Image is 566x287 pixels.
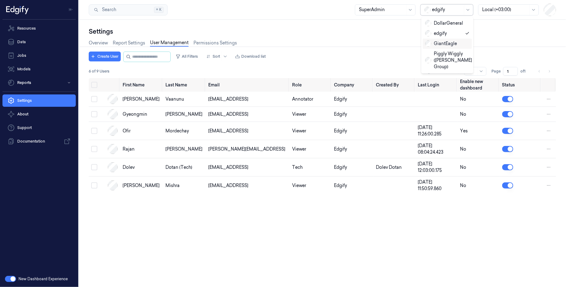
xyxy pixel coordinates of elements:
div: No [460,146,497,152]
button: Toggle Navigation [66,5,76,15]
div: Dolev [123,164,161,171]
div: [PERSON_NAME] [123,182,161,189]
div: [DATE] 11:50:59.860 [418,179,455,192]
button: Select row [91,146,97,152]
th: Status [500,78,541,92]
button: Select row [91,128,97,134]
button: Reports [2,77,76,89]
div: Viewer [292,182,329,189]
div: Gyeongmin [123,111,161,118]
div: No [460,111,497,118]
div: Dotan (Tech) [165,164,203,171]
a: Support [2,122,76,134]
div: Dolev Dotan [376,164,413,171]
div: GiantEagle [425,40,457,47]
div: [DATE] 12:03:00.175 [418,161,455,174]
div: DollarGeneral [425,20,463,27]
a: Jobs [2,49,76,62]
a: Report Settings [113,40,145,46]
div: Edgify [334,96,371,102]
div: Vaanunu [165,96,203,102]
div: Edgify [334,146,371,152]
div: [EMAIL_ADDRESS] [208,164,287,171]
a: Models [2,63,76,75]
div: Ofir [123,128,161,134]
div: Tech [292,164,329,171]
button: Select row [91,182,97,189]
button: About [2,108,76,120]
button: Select row [91,96,97,102]
span: 6 of 9 Users [89,69,109,74]
div: Viewer [292,111,329,118]
div: Rajan [123,146,161,152]
a: User Management [150,40,189,47]
div: Edgify [334,111,371,118]
a: Data [2,36,76,48]
div: edgify [425,30,447,37]
button: Select row [91,164,97,170]
th: Enable new dashboard [458,78,500,92]
button: Download list [233,52,268,61]
div: [DATE] 08:04:24.423 [418,143,455,156]
div: Yes [460,128,497,134]
div: Piggly Wiggly ([PERSON_NAME] Group) [425,51,472,70]
div: No [460,182,497,189]
div: [PERSON_NAME] [123,96,161,102]
th: Created By [373,78,415,92]
button: Select all [91,82,97,88]
span: Page [491,69,501,74]
div: Edgify [334,182,371,189]
div: Mishra [165,182,203,189]
th: Role [290,78,332,92]
div: Viewer [292,146,329,152]
button: Select row [91,111,97,117]
div: [DATE] 11:26:00.285 [418,124,455,137]
div: Annotator [292,96,329,102]
th: Last Login [415,78,458,92]
div: Edgify [334,164,371,171]
span: Search [100,6,116,13]
div: [EMAIL_ADDRESS] [208,182,287,189]
div: No [460,164,497,171]
div: No [460,96,497,102]
div: [EMAIL_ADDRESS] [208,96,287,102]
div: [EMAIL_ADDRESS] [208,111,287,118]
th: Company [332,78,373,92]
nav: pagination [535,67,554,76]
div: Viewer [292,128,329,134]
a: Permissions Settings [193,40,237,46]
th: Email [206,78,290,92]
div: Mordechay [165,128,203,134]
div: [PERSON_NAME] [165,146,203,152]
div: [EMAIL_ADDRESS] [208,128,287,134]
th: First Name [120,78,163,92]
button: Create User [89,52,121,61]
button: Search⌘K [89,4,168,15]
a: Documentation [2,135,76,148]
a: Resources [2,22,76,35]
div: Edgify [334,128,371,134]
th: Last Name [163,78,206,92]
div: [PERSON_NAME][EMAIL_ADDRESS] [208,146,287,152]
button: All Filters [173,52,200,61]
a: Overview [89,40,108,46]
span: of 1 [520,69,530,74]
div: [PERSON_NAME] [165,111,203,118]
a: Settings [2,94,76,107]
div: Settings [89,27,556,36]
